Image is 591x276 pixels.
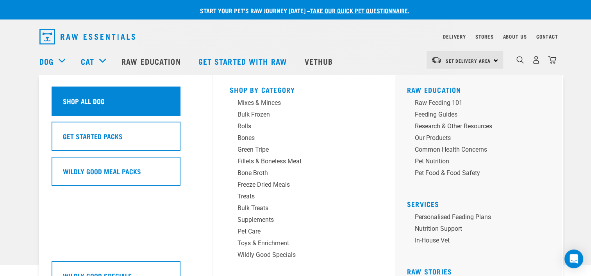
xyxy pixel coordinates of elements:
[310,9,409,12] a: take our quick pet questionnaire.
[407,157,555,168] a: Pet Nutrition
[230,192,378,203] a: Treats
[230,122,378,133] a: Rolls
[230,86,378,92] h5: Shop By Category
[237,122,359,131] div: Rolls
[407,269,452,273] a: Raw Stories
[431,57,442,64] img: van-moving.png
[407,212,555,224] a: Personalised Feeding Plans
[415,157,537,166] div: Pet Nutrition
[237,215,359,225] div: Supplements
[230,180,378,192] a: Freeze Dried Meals
[230,168,378,180] a: Bone Broth
[237,180,359,189] div: Freeze Dried Meals
[407,224,555,236] a: Nutrition Support
[516,56,524,64] img: home-icon-1@2x.png
[548,56,556,64] img: home-icon@2x.png
[503,35,527,38] a: About Us
[237,203,359,213] div: Bulk Treats
[230,157,378,168] a: Fillets & Boneless Meat
[52,157,200,192] a: Wildly Good Meal Packs
[191,46,297,77] a: Get started with Raw
[415,98,537,108] div: Raw Feeding 101
[415,122,537,131] div: Research & Other Resources
[415,145,537,154] div: Common Health Concerns
[230,145,378,157] a: Green Tripe
[407,145,555,157] a: Common Health Concerns
[230,239,378,250] a: Toys & Enrichment
[230,110,378,122] a: Bulk Frozen
[52,87,200,122] a: Shop All Dog
[443,35,466,38] a: Delivery
[407,88,461,92] a: Raw Education
[237,133,359,143] div: Bones
[237,192,359,201] div: Treats
[237,250,359,260] div: Wildly Good Specials
[237,239,359,248] div: Toys & Enrichment
[297,46,343,77] a: Vethub
[230,133,378,145] a: Bones
[407,236,555,248] a: In-house vet
[230,250,378,262] a: Wildly Good Specials
[237,145,359,154] div: Green Tripe
[237,110,359,119] div: Bulk Frozen
[39,55,54,67] a: Dog
[230,215,378,227] a: Supplements
[39,29,135,44] img: Raw Essentials Logo
[63,131,123,141] h5: Get Started Packs
[407,110,555,122] a: Feeding Guides
[446,59,491,62] span: Set Delivery Area
[475,35,494,38] a: Stores
[532,56,540,64] img: user.png
[237,227,359,236] div: Pet Care
[407,98,555,110] a: Raw Feeding 101
[63,96,105,106] h5: Shop All Dog
[407,200,555,206] h5: Services
[407,133,555,145] a: Our Products
[415,133,537,143] div: Our Products
[237,98,359,108] div: Mixes & Minces
[415,110,537,119] div: Feeding Guides
[407,122,555,133] a: Research & Other Resources
[230,227,378,239] a: Pet Care
[407,168,555,180] a: Pet Food & Food Safety
[33,26,558,48] nav: dropdown navigation
[230,98,378,110] a: Mixes & Minces
[52,122,200,157] a: Get Started Packs
[237,157,359,166] div: Fillets & Boneless Meat
[237,168,359,178] div: Bone Broth
[564,249,583,268] div: Open Intercom Messenger
[230,203,378,215] a: Bulk Treats
[415,168,537,178] div: Pet Food & Food Safety
[63,166,141,176] h5: Wildly Good Meal Packs
[81,55,94,67] a: Cat
[114,46,190,77] a: Raw Education
[536,35,558,38] a: Contact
